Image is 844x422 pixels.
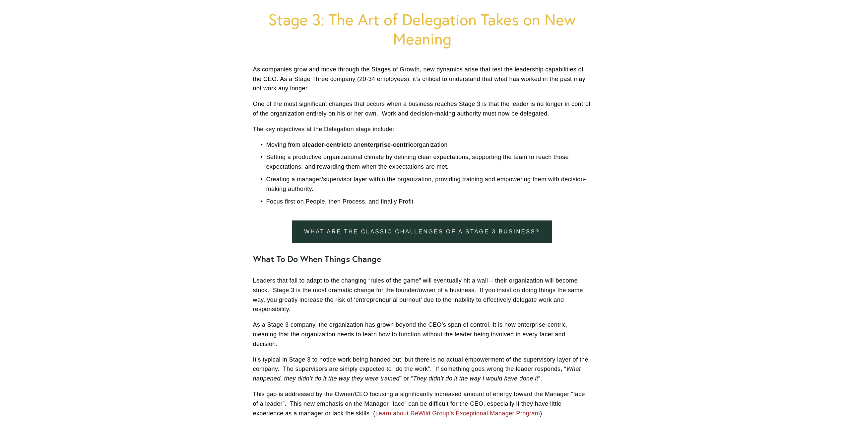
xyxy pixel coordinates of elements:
[266,140,591,150] p: Moving from a to an organization
[266,197,591,207] p: Focus first on People, then Process, and finally Profit
[266,175,591,194] p: Creating a manager/supervisor layer within the organization, providing training and empowering th...
[375,410,540,417] a: Learn about ReWild Group’s Exceptional Manager Program
[413,375,538,382] em: They didn’t do it the way I would have done it
[360,141,413,148] strong: enterprise-centric
[253,253,381,264] strong: What To Do When Things Change
[253,125,591,134] p: The key objectives at the Delegation stage include:
[253,10,591,48] h1: Stage 3: The Art of Delegation Takes on New Meaning
[253,276,591,314] p: Leaders that fail to adapt to the changing “rules of the game” will eventually hit a wall – their...
[253,320,591,349] p: As a Stage 3 company, the organization has grown beyond the CEO’s span of control. It is now ente...
[266,152,591,172] p: Setting a productive organizational climate by defining clear expectations, supporting the team t...
[253,65,591,93] p: As companies grow and move through the Stages of Growth, new dynamics arise that test the leaders...
[253,355,591,383] p: It’s typical in Stage 3 to notice work being handed out, but there is no actual empowerment of th...
[253,99,591,119] p: One of the most significant changes that occurs when a business reaches Stage 3 is that the leade...
[292,220,552,243] a: What are the classic challenges of a Stage 3 business?
[306,141,347,148] strong: leader-centric
[253,389,591,418] p: This gap is addressed by the Owner/CEO focusing a significantly increased amount of energy toward...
